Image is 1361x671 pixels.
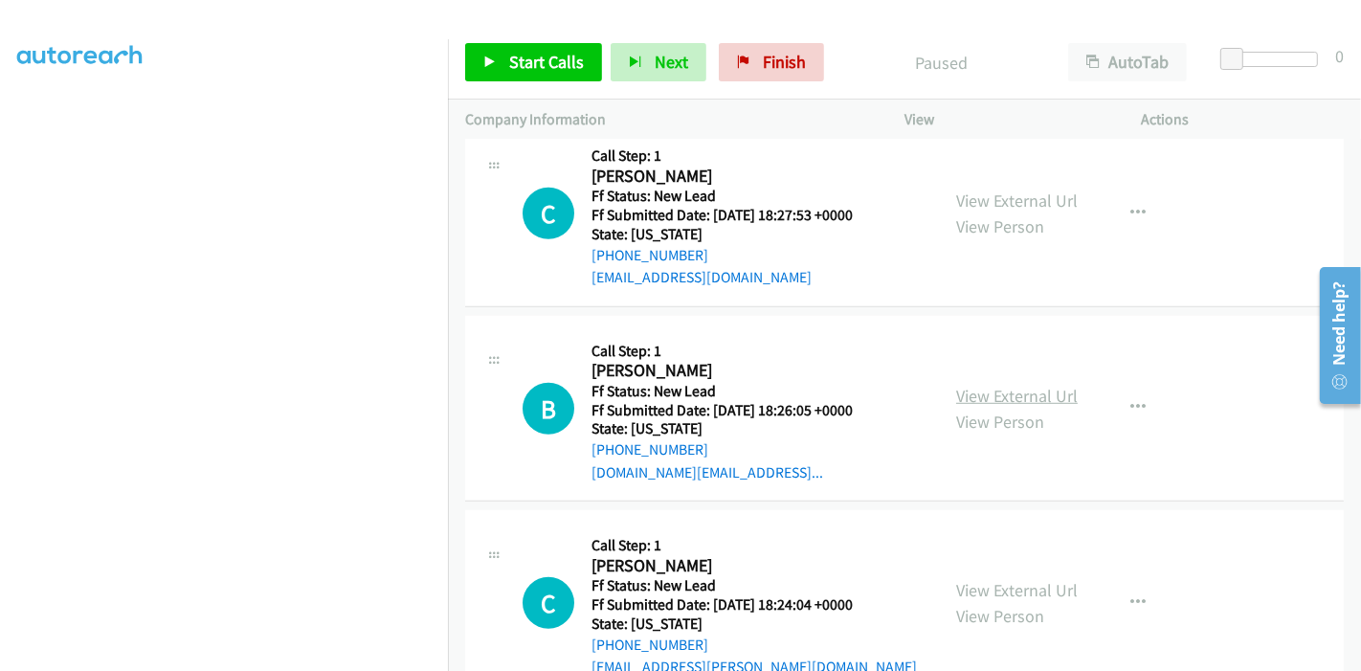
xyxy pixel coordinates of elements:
[1230,52,1318,67] div: Delay between calls (in seconds)
[591,615,917,634] h5: State: [US_STATE]
[591,555,917,577] h2: [PERSON_NAME]
[655,51,688,73] span: Next
[1335,43,1344,69] div: 0
[591,536,917,555] h5: Call Step: 1
[591,206,853,225] h5: Ff Submitted Date: [DATE] 18:27:53 +0000
[591,146,853,166] h5: Call Step: 1
[763,51,806,73] span: Finish
[1068,43,1187,81] button: AutoTab
[523,577,574,629] div: The call is yet to be attempted
[591,166,853,188] h2: [PERSON_NAME]
[465,108,870,131] p: Company Information
[719,43,824,81] a: Finish
[956,411,1044,433] a: View Person
[591,401,853,420] h5: Ff Submitted Date: [DATE] 18:26:05 +0000
[591,360,853,382] h2: [PERSON_NAME]
[591,268,812,286] a: [EMAIL_ADDRESS][DOMAIN_NAME]
[1142,108,1345,131] p: Actions
[591,440,708,459] a: [PHONE_NUMBER]
[591,636,708,654] a: [PHONE_NUMBER]
[523,383,574,435] div: The call is yet to be attempted
[523,577,574,629] h1: C
[591,419,853,438] h5: State: [US_STATE]
[956,385,1078,407] a: View External Url
[591,382,853,401] h5: Ff Status: New Lead
[591,595,917,615] h5: Ff Submitted Date: [DATE] 18:24:04 +0000
[591,246,708,264] a: [PHONE_NUMBER]
[591,342,853,361] h5: Call Step: 1
[850,50,1034,76] p: Paused
[956,215,1044,237] a: View Person
[523,188,574,239] h1: C
[956,605,1044,627] a: View Person
[523,383,574,435] h1: B
[956,190,1078,212] a: View External Url
[509,51,584,73] span: Start Calls
[591,187,853,206] h5: Ff Status: New Lead
[465,43,602,81] a: Start Calls
[591,225,853,244] h5: State: [US_STATE]
[523,188,574,239] div: The call is yet to be attempted
[591,463,823,481] a: [DOMAIN_NAME][EMAIL_ADDRESS]...
[904,108,1107,131] p: View
[956,579,1078,601] a: View External Url
[611,43,706,81] button: Next
[591,576,917,595] h5: Ff Status: New Lead
[1306,259,1361,412] iframe: Resource Center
